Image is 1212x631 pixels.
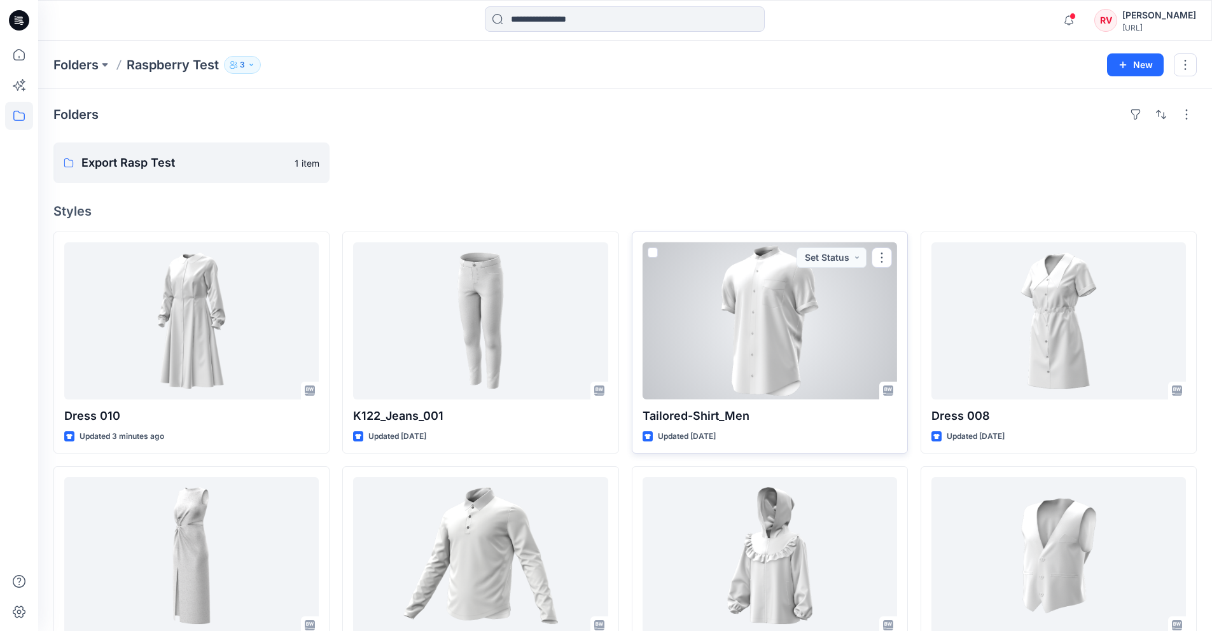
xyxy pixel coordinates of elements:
[643,242,897,399] a: Tailored-Shirt_Men
[353,407,608,425] p: K122_Jeans_001
[658,430,716,443] p: Updated [DATE]
[1094,9,1117,32] div: RV
[1107,53,1164,76] button: New
[224,56,261,74] button: 3
[240,58,245,72] p: 3
[53,107,99,122] h4: Folders
[931,407,1186,425] p: Dress 008
[1122,23,1196,32] div: [URL]
[53,142,330,183] a: Export Rasp Test1 item
[931,242,1186,399] a: Dress 008
[53,56,99,74] a: Folders
[353,242,608,399] a: K122_Jeans_001
[1122,8,1196,23] div: [PERSON_NAME]
[64,407,319,425] p: Dress 010
[53,204,1197,219] h4: Styles
[947,430,1005,443] p: Updated [DATE]
[368,430,426,443] p: Updated [DATE]
[81,154,287,172] p: Export Rasp Test
[127,56,219,74] p: Raspberry Test
[80,430,164,443] p: Updated 3 minutes ago
[295,156,319,170] p: 1 item
[64,242,319,399] a: Dress 010
[643,407,897,425] p: Tailored-Shirt_Men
